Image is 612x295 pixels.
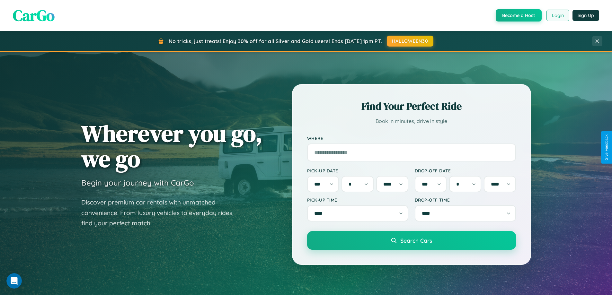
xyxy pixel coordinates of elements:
[307,99,516,113] h2: Find Your Perfect Ride
[496,9,542,22] button: Become a Host
[307,117,516,126] p: Book in minutes, drive in style
[307,135,516,141] label: Where
[307,231,516,250] button: Search Cars
[169,38,382,44] span: No tricks, just treats! Enjoy 30% off for all Silver and Gold users! Ends [DATE] 1pm PT.
[400,237,432,244] span: Search Cars
[307,197,408,203] label: Pick-up Time
[307,168,408,173] label: Pick-up Date
[13,5,55,26] span: CarGo
[415,168,516,173] label: Drop-off Date
[81,178,194,187] h3: Begin your journey with CarGo
[415,197,516,203] label: Drop-off Time
[546,10,569,21] button: Login
[387,36,433,47] button: HALLOWEEN30
[6,273,22,289] iframe: Intercom live chat
[81,121,262,171] h1: Wherever you go, we go
[81,197,242,229] p: Discover premium car rentals with unmatched convenience. From luxury vehicles to everyday rides, ...
[604,134,609,161] div: Give Feedback
[572,10,599,21] button: Sign Up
